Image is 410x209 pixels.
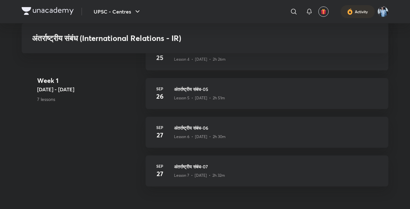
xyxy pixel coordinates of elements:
p: Lesson 6 • [DATE] • 2h 30m [174,134,226,140]
button: avatar [318,6,329,17]
h5: [DATE] - [DATE] [37,85,140,93]
button: UPSC - Centres [90,5,145,18]
h3: अंतर्राष्ट्रीय संबंध-06 [174,124,381,131]
img: avatar [321,9,326,15]
p: Lesson 4 • [DATE] • 2h 26m [174,56,226,62]
p: 7 lessons [37,96,140,103]
h3: अंतर्राष्ट्रीय संबंध-07 [174,163,381,170]
a: Sep25अंतर्राष्ट्रीय संबंध-04Lesson 4 • [DATE] • 2h 26m [146,39,388,78]
h6: Sep [153,163,166,169]
h4: 27 [153,169,166,179]
h6: Sep [153,124,166,130]
p: Lesson 5 • [DATE] • 2h 51m [174,95,225,101]
h3: अंतर्राष्ट्रीय संबंध-05 [174,86,381,93]
h4: 26 [153,92,166,101]
p: Lesson 7 • [DATE] • 2h 32m [174,173,225,178]
img: Shipu [377,6,388,17]
h3: अंतर्राष्ट्रीय संबंध (International Relations - IR) [32,34,285,43]
img: Company Logo [22,7,74,15]
a: Sep27अंतर्राष्ट्रीय संबंध-07Lesson 7 • [DATE] • 2h 32m [146,155,388,194]
h4: Week 1 [37,76,140,85]
h6: Sep [153,86,166,92]
img: activity [347,8,353,15]
a: Sep26अंतर्राष्ट्रीय संबंध-05Lesson 5 • [DATE] • 2h 51m [146,78,388,117]
h4: 27 [153,130,166,140]
h4: 25 [153,53,166,63]
a: Company Logo [22,7,74,16]
a: Sep27अंतर्राष्ट्रीय संबंध-06Lesson 6 • [DATE] • 2h 30m [146,117,388,155]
